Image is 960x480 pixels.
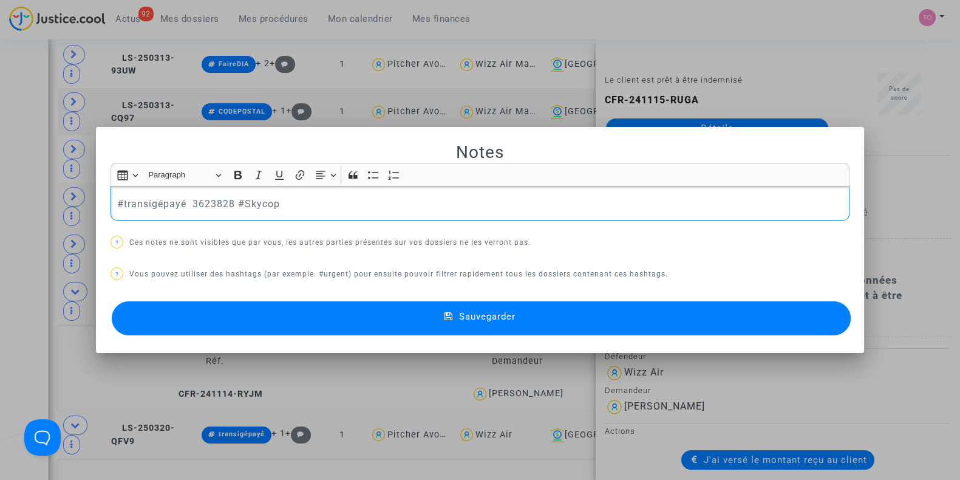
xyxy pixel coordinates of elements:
div: Editor toolbar [111,163,849,187]
p: Ces notes ne sont visibles que par vous, les autres parties présentes sur vos dossiers ne les ver... [111,235,849,250]
iframe: Help Scout Beacon - Open [24,419,61,456]
span: Sauvegarder [459,311,516,322]
h2: Notes [111,142,849,163]
span: ? [115,239,119,246]
button: Paragraph [143,166,227,185]
button: Sauvegarder [112,301,851,335]
span: ? [115,271,119,278]
p: #transigépayé 3623828 #Skycop [117,196,843,211]
p: Vous pouvez utiliser des hashtags (par exemple: #urgent) pour ensuite pouvoir filtrer rapidement ... [111,267,849,282]
span: Paragraph [148,168,211,182]
div: Rich Text Editor, main [111,187,849,221]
